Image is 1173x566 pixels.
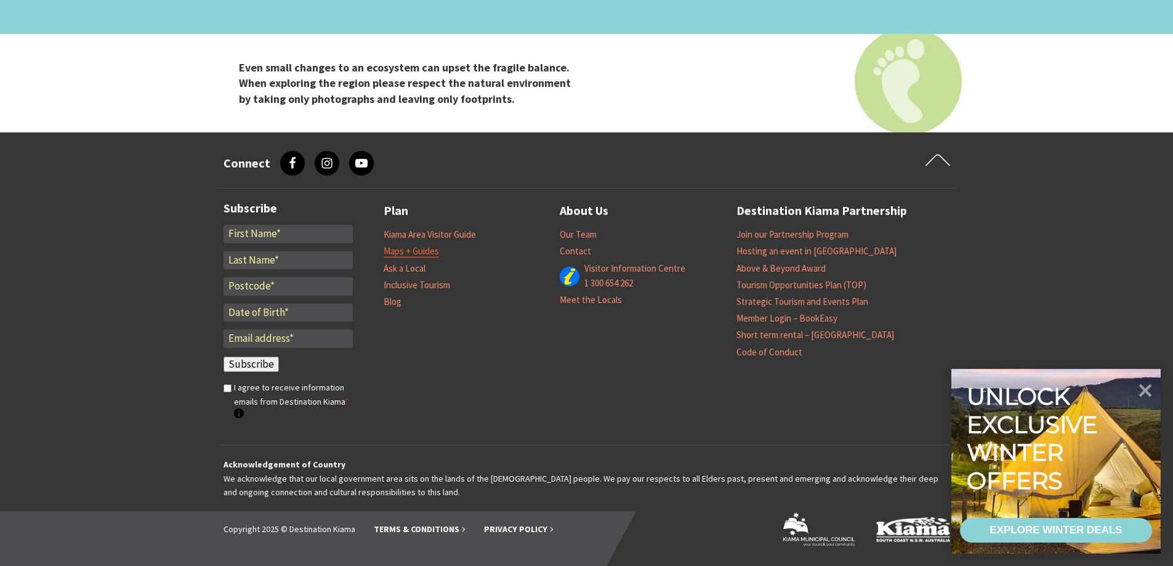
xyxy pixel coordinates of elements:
a: Maps + Guides [384,245,439,257]
a: Our Team [560,228,597,241]
div: Unlock exclusive winter offers [967,382,1103,495]
strong: Acknowledgement of Country [224,459,345,470]
a: Join our Partnership Program [736,228,849,241]
input: Email address* [224,329,353,348]
a: Contact [560,245,591,257]
div: EXPLORE WINTER DEALS [990,518,1122,543]
a: About Us [560,201,608,221]
a: Visitor Information Centre [584,262,685,275]
a: Hosting an event in [GEOGRAPHIC_DATA] [736,245,897,257]
a: Strategic Tourism and Events Plan [736,296,868,308]
input: Postcode* [224,277,353,296]
input: Last Name* [224,251,353,270]
p: We acknowledge that our local government area sits on the lands of the [DEMOGRAPHIC_DATA] people.... [224,458,950,499]
a: Destination Kiama Partnership [736,201,907,221]
strong: Even small changes to an ecosystem can upset the fragile balance. When exploring the region pleas... [239,60,571,105]
a: Tourism Opportunities Plan (TOP) [736,279,866,291]
h3: Connect [224,156,270,171]
a: Meet the Locals [560,294,622,306]
a: Plan [384,201,408,221]
input: Date of Birth* [224,304,353,322]
a: 1 300 654 262 [584,277,633,289]
a: EXPLORE WINTER DEALS [960,518,1152,543]
li: Copyright 2025 © Destination Kiama [224,522,355,536]
a: Terms & Conditions [374,524,466,535]
a: Blog [384,296,401,308]
input: Subscribe [224,357,279,373]
a: Member Login – BookEasy [736,312,837,325]
a: Ask a Local [384,262,425,275]
a: Above & Beyond Award [736,262,826,275]
h3: Subscribe [224,201,353,216]
a: Short term rental – [GEOGRAPHIC_DATA] Code of Conduct [736,329,894,358]
img: Kiama Logo [876,517,950,542]
a: Privacy Policy [484,524,554,535]
a: Inclusive Tourism [384,279,450,291]
label: I agree to receive information emails from Destination Kiama [234,381,353,422]
input: First Name* [224,225,353,243]
a: Kiama Area Visitor Guide [384,228,476,241]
